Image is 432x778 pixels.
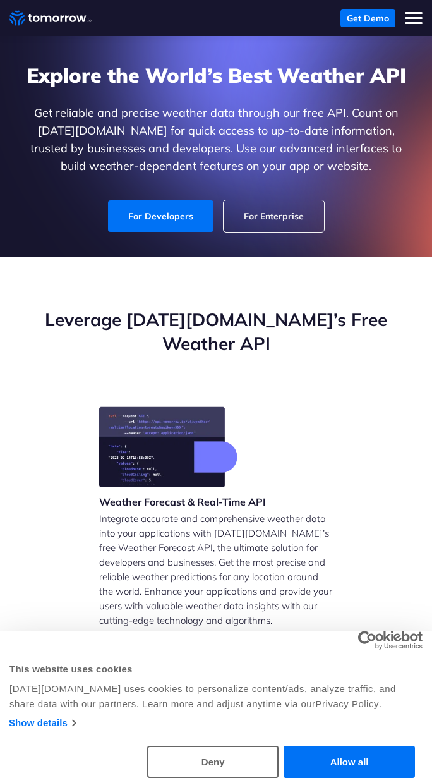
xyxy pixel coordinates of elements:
a: Show details [9,715,75,731]
button: Toggle mobile menu [405,9,423,27]
a: For Enterprise [224,200,324,232]
button: Deny [147,746,279,778]
a: Get Demo [340,9,395,27]
h2: Leverage [DATE][DOMAIN_NAME]’s Free Weather API [20,308,412,356]
a: Home link [9,9,92,28]
button: Allow all [284,746,415,778]
a: For Developers [108,200,213,232]
p: Get reliable and precise weather data through our free API. Count on [DATE][DOMAIN_NAME] for quic... [20,104,412,175]
a: Usercentrics Cookiebot - opens in a new window [312,631,423,650]
h1: Explore the World’s Best Weather API [20,61,412,89]
div: [DATE][DOMAIN_NAME] uses cookies to personalize content/ads, analyze traffic, and share data with... [9,681,423,712]
a: Privacy Policy [316,698,379,709]
p: Integrate accurate and comprehensive weather data into your applications with [DATE][DOMAIN_NAME]... [99,511,333,628]
h3: Weather Forecast & Real-Time API [99,495,266,509]
div: This website uses cookies [9,662,423,677]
